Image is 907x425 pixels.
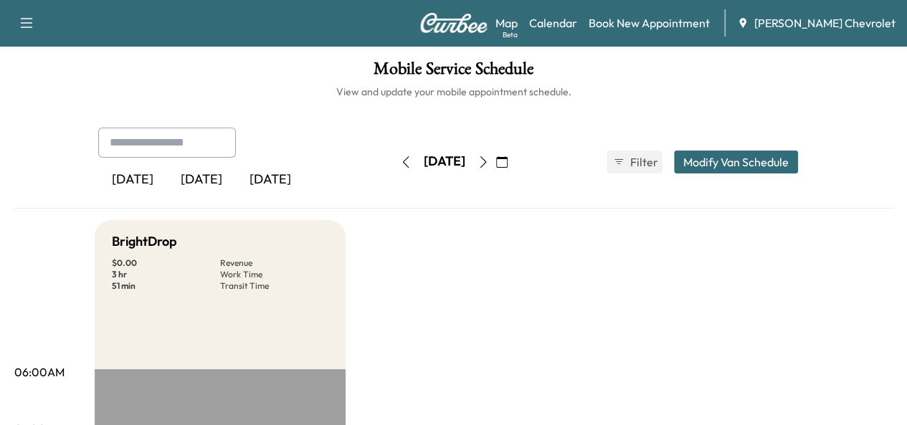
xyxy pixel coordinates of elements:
p: 06:00AM [14,363,65,381]
a: MapBeta [495,14,518,32]
h6: View and update your mobile appointment schedule. [14,85,893,99]
span: [PERSON_NAME] Chevrolet [754,14,896,32]
h1: Mobile Service Schedule [14,60,893,85]
p: Transit Time [220,280,328,292]
p: Work Time [220,269,328,280]
div: [DATE] [167,163,236,196]
div: [DATE] [236,163,305,196]
h5: BrightDrop [112,231,177,252]
p: 3 hr [112,269,220,280]
div: [DATE] [424,153,465,171]
span: Filter [630,153,656,171]
a: Calendar [529,14,577,32]
p: 51 min [112,280,220,292]
button: Modify Van Schedule [674,151,798,173]
div: Beta [503,29,518,40]
a: Book New Appointment [589,14,710,32]
img: Curbee Logo [419,13,488,33]
div: [DATE] [98,163,167,196]
p: Revenue [220,257,328,269]
button: Filter [607,151,663,173]
p: $ 0.00 [112,257,220,269]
